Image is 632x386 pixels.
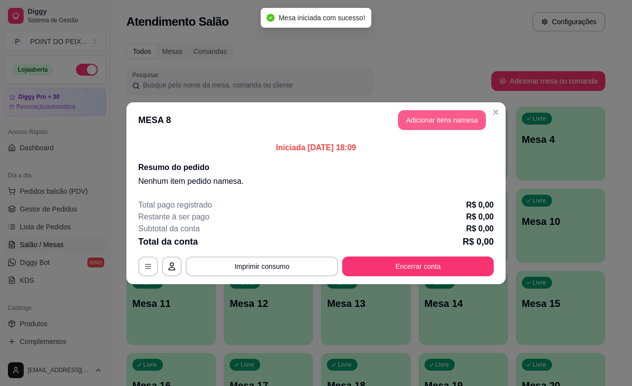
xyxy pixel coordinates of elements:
p: Total da conta [138,235,198,249]
button: Encerrar conta [342,257,494,276]
p: Restante à ser pago [138,211,209,223]
p: R$ 0,00 [466,199,494,211]
p: Subtotal da conta [138,223,200,235]
button: Imprimir consumo [186,257,338,276]
p: R$ 0,00 [466,211,494,223]
button: Adicionar itens namesa [398,110,486,130]
span: Mesa iniciada com sucesso! [278,14,365,22]
p: Iniciada [DATE] 18:09 [138,142,494,154]
p: R$ 0,00 [463,235,494,249]
span: check-circle [267,14,275,22]
header: MESA 8 [126,102,506,138]
button: Close [488,104,504,120]
p: Total pago registrado [138,199,212,211]
h2: Resumo do pedido [138,162,494,173]
p: Nenhum item pedido na mesa . [138,175,494,187]
p: R$ 0,00 [466,223,494,235]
